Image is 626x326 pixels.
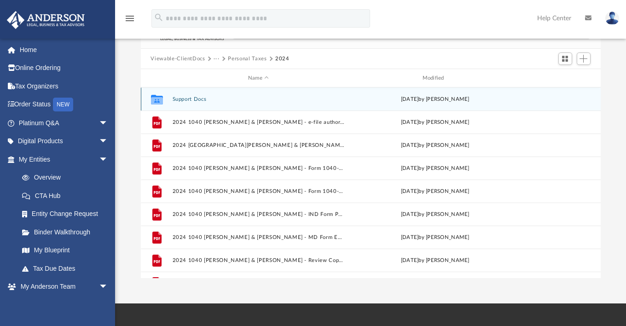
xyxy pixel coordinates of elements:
[348,141,521,150] div: [DATE] by [PERSON_NAME]
[577,52,591,65] button: Add
[6,95,122,114] a: Order StatusNEW
[124,17,135,24] a: menu
[99,150,117,169] span: arrow_drop_down
[6,278,117,296] a: My Anderson Teamarrow_drop_down
[6,41,122,59] a: Home
[99,278,117,297] span: arrow_drop_down
[348,233,521,242] div: [DATE] by [PERSON_NAME]
[348,118,521,127] div: [DATE] by [PERSON_NAME]
[99,132,117,151] span: arrow_drop_down
[525,74,590,82] div: id
[228,55,267,63] button: Personal Taxes
[172,74,344,82] div: Name
[172,188,345,194] button: 2024 1040 [PERSON_NAME] & [PERSON_NAME] - Form 1040-V Payment Voucher.pdf
[141,87,601,278] div: grid
[172,142,345,148] button: 2024 [GEOGRAPHIC_DATA][PERSON_NAME] & [PERSON_NAME] Instructions.pdf
[13,241,117,260] a: My Blueprint
[6,77,122,95] a: Tax Organizers
[151,55,205,63] button: Viewable-ClientDocs
[53,98,73,111] div: NEW
[348,95,521,104] div: [DATE] by [PERSON_NAME]
[145,74,168,82] div: id
[13,205,122,223] a: Entity Change Request
[99,114,117,133] span: arrow_drop_down
[348,187,521,196] div: [DATE] by [PERSON_NAME]
[154,12,164,23] i: search
[605,12,619,25] img: User Pic
[13,223,122,241] a: Binder Walkthrough
[172,119,345,125] button: 2024 1040 [PERSON_NAME] & [PERSON_NAME] - e-file authorization - please sign.pdf
[348,74,521,82] div: Modified
[172,165,345,171] button: 2024 1040 [PERSON_NAME] & [PERSON_NAME] - Form 1040-ES Estimated Tax Payment.pdf
[275,55,290,63] button: 2024
[558,52,572,65] button: Switch to Grid View
[6,114,122,132] a: Platinum Q&Aarrow_drop_down
[13,259,122,278] a: Tax Due Dates
[348,256,521,265] div: [DATE] by [PERSON_NAME]
[348,164,521,173] div: [DATE] by [PERSON_NAME]
[6,150,122,169] a: My Entitiesarrow_drop_down
[13,169,122,187] a: Overview
[172,96,345,102] button: Support Docs
[348,210,521,219] div: [DATE] by [PERSON_NAME]
[4,11,87,29] img: Anderson Advisors Platinum Portal
[6,59,122,77] a: Online Ordering
[6,132,122,151] a: Digital Productsarrow_drop_down
[124,13,135,24] i: menu
[172,211,345,217] button: 2024 1040 [PERSON_NAME] & [PERSON_NAME] - IND Form PV Payment Voucher.pdf
[13,186,122,205] a: CTA Hub
[214,55,220,63] button: ···
[172,257,345,263] button: 2024 1040 [PERSON_NAME] & [PERSON_NAME] - Review Copy.pdf
[172,234,345,240] button: 2024 1040 [PERSON_NAME] & [PERSON_NAME] - MD Form EST PVW Payment Voucher.pdf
